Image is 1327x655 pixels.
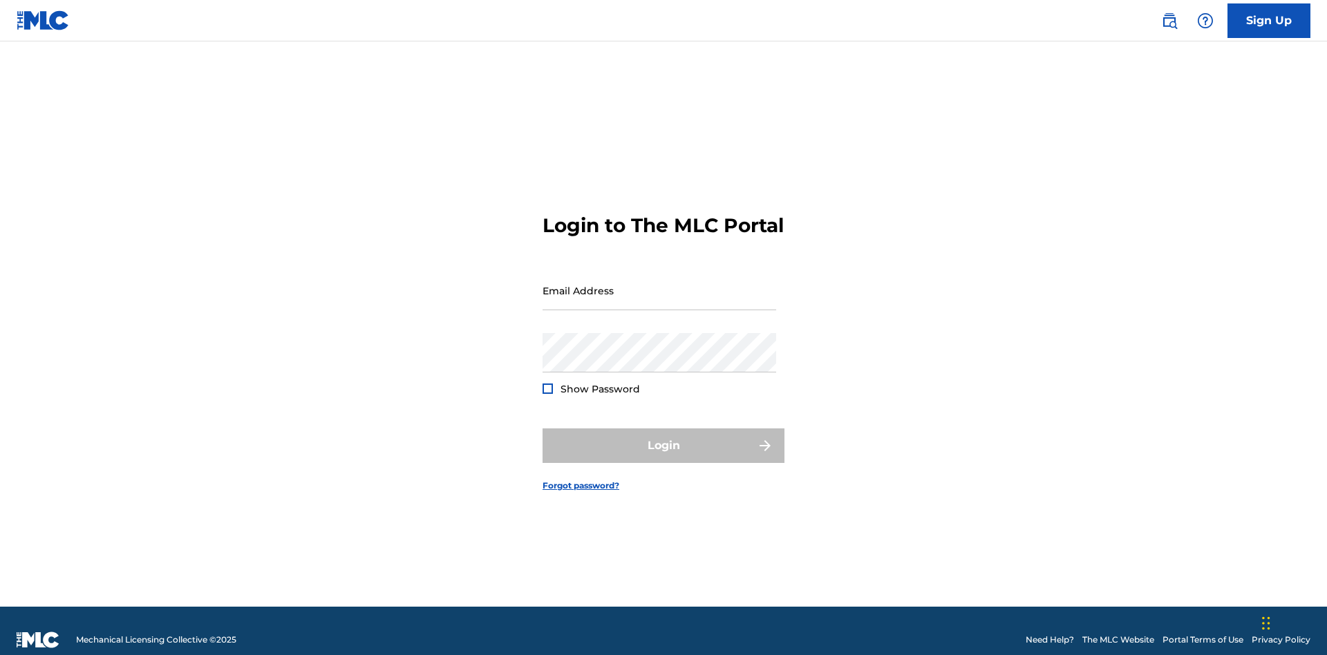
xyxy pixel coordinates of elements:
[543,213,784,238] h3: Login to The MLC Portal
[1161,12,1178,29] img: search
[543,480,619,492] a: Forgot password?
[17,632,59,648] img: logo
[1163,634,1243,646] a: Portal Terms of Use
[1252,634,1310,646] a: Privacy Policy
[1082,634,1154,646] a: The MLC Website
[1192,7,1219,35] div: Help
[1262,602,1270,644] div: Drag
[76,634,236,646] span: Mechanical Licensing Collective © 2025
[1156,7,1183,35] a: Public Search
[1026,634,1074,646] a: Need Help?
[1197,12,1214,29] img: help
[1227,3,1310,38] a: Sign Up
[1258,589,1327,655] iframe: Chat Widget
[17,10,70,30] img: MLC Logo
[561,383,640,395] span: Show Password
